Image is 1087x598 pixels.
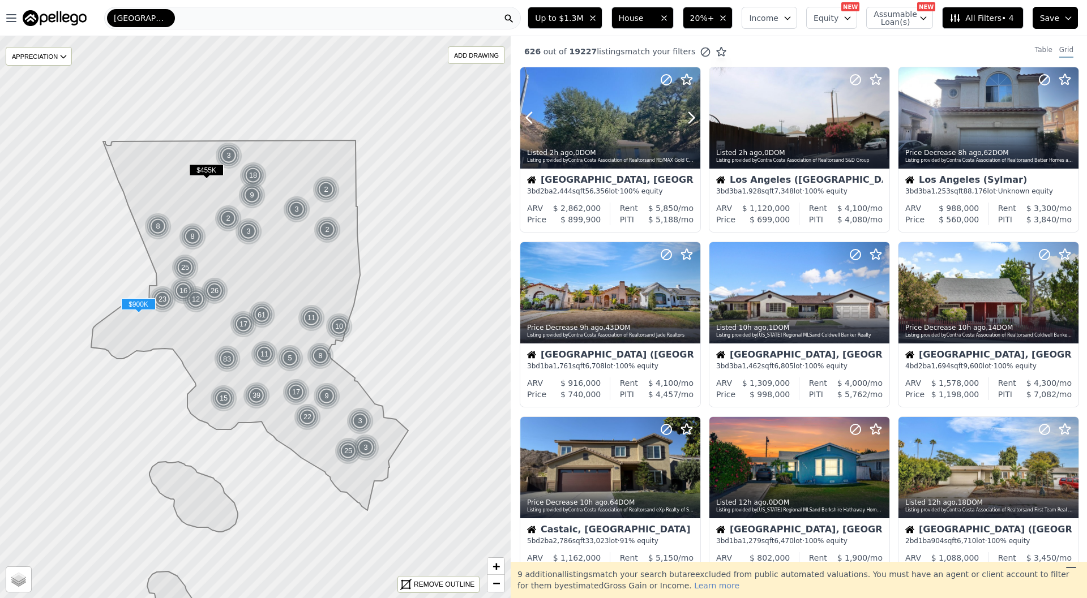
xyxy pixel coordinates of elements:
span: 1,253 [931,187,951,195]
span: Learn more [694,581,739,590]
img: g1.png [251,341,279,368]
div: 3 bd 3 ba sqft lot · 100% equity [716,187,883,196]
img: g1.png [238,182,266,209]
div: 16 [170,277,197,304]
div: 61 [247,300,276,329]
div: 17 [230,311,257,338]
span: $ 4,457 [648,390,678,399]
button: Assumable Loan(s) [866,7,933,29]
span: 1,694 [931,362,951,370]
span: 9,600 [963,362,982,370]
span: 2,786 [553,537,572,545]
div: 3 [215,142,242,169]
div: ARV [527,552,543,563]
img: House [716,525,725,534]
img: g1.png [294,403,322,431]
img: House [905,525,914,534]
span: 1,761 [553,362,572,370]
img: House [527,175,536,184]
span: 6,710 [957,537,976,545]
div: out of listings [511,46,727,58]
div: 2 [314,216,341,243]
span: $ 1,309,000 [742,378,790,388]
img: g1.png [352,434,380,461]
img: g1.png [215,142,243,169]
button: All Filters• 4 [942,7,1023,29]
div: 9 [313,382,340,410]
img: g1.png [307,342,335,369]
div: 3 [235,218,262,245]
div: ARV [527,377,543,389]
span: $ 5,762 [837,390,867,399]
span: Assumable Loan(s) [874,10,910,26]
span: Income [749,12,778,24]
div: PITI [998,214,1012,225]
div: Table [1035,45,1052,58]
div: [GEOGRAPHIC_DATA] ([GEOGRAPHIC_DATA]) [905,525,1072,536]
div: Los Angeles (Sylmar) [905,175,1072,187]
img: g1.png [235,218,263,245]
div: $900K [121,298,156,315]
span: House [619,12,655,24]
div: /mo [634,389,694,400]
time: 2025-09-29 08:34 [958,149,981,157]
div: Rent [620,552,638,563]
button: Equity [806,7,857,29]
div: 26 [201,277,228,304]
span: $ 1,900 [837,553,867,562]
span: 626 [524,47,541,56]
span: $ 899,900 [560,215,601,224]
span: $ 5,150 [648,553,678,562]
span: $ 4,100 [648,378,678,388]
div: Listed , 18 DOM [905,498,1073,507]
div: Listing provided by Contra Costa Association of Realtors and eXp Realty of Southern [US_STATE], Inc [527,507,695,514]
div: Los Angeles ([GEOGRAPHIC_DATA]) [716,175,883,187]
span: $ 1,120,000 [742,204,790,213]
div: 11 [298,304,325,332]
button: 20%+ [683,7,733,29]
span: All Filters • 4 [949,12,1013,24]
img: g2.png [213,345,242,373]
time: 2025-09-29 06:59 [958,324,986,332]
img: g1.png [326,313,353,340]
img: House [905,350,914,359]
div: 5 bd 2 ba sqft lot · 91% equity [527,536,694,545]
span: 904 [931,537,944,545]
div: [GEOGRAPHIC_DATA], [GEOGRAPHIC_DATA] [716,350,883,362]
div: 23 [149,286,176,313]
div: ARV [905,552,921,563]
span: $ 916,000 [560,378,601,388]
img: g1.png [313,382,341,410]
div: ARV [905,377,921,389]
time: 2025-09-29 08:08 [580,324,603,332]
time: 2025-09-29 06:48 [580,498,607,506]
div: PITI [809,389,823,400]
div: Price [527,389,546,400]
div: /mo [823,214,883,225]
div: Price Decrease , 14 DOM [905,323,1073,332]
button: House [611,7,674,29]
img: g1.png [172,254,199,281]
div: Rent [998,377,1016,389]
div: 3 [352,434,379,461]
img: g1.png [346,407,374,434]
img: g1.png [149,286,177,313]
span: 20%+ [690,12,714,24]
span: $ 1,162,000 [553,553,601,562]
span: 88,176 [963,187,987,195]
div: 25 [335,437,362,464]
div: /mo [1016,377,1072,389]
a: Price Decrease 9h ago,43DOMListing provided byContra Costa Association of Realtorsand Jade Realto... [520,242,700,407]
a: Listed 2h ago,0DOMListing provided byContra Costa Association of Realtorsand RE/MAX Gold Coast RE... [520,67,700,233]
div: Listing provided by [US_STATE] Regional MLS and Coldwell Banker Realty [716,332,884,339]
div: 3 bd 3 ba sqft lot · Unknown equity [905,187,1072,196]
span: 1,928 [742,187,761,195]
div: Rent [809,203,827,214]
img: g1.png [179,223,207,250]
span: Save [1040,12,1059,24]
a: Zoom in [487,558,504,575]
span: $ 3,840 [1026,215,1056,224]
img: g1.png [314,216,341,243]
div: 8 [144,213,172,240]
div: 10 [326,313,353,340]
